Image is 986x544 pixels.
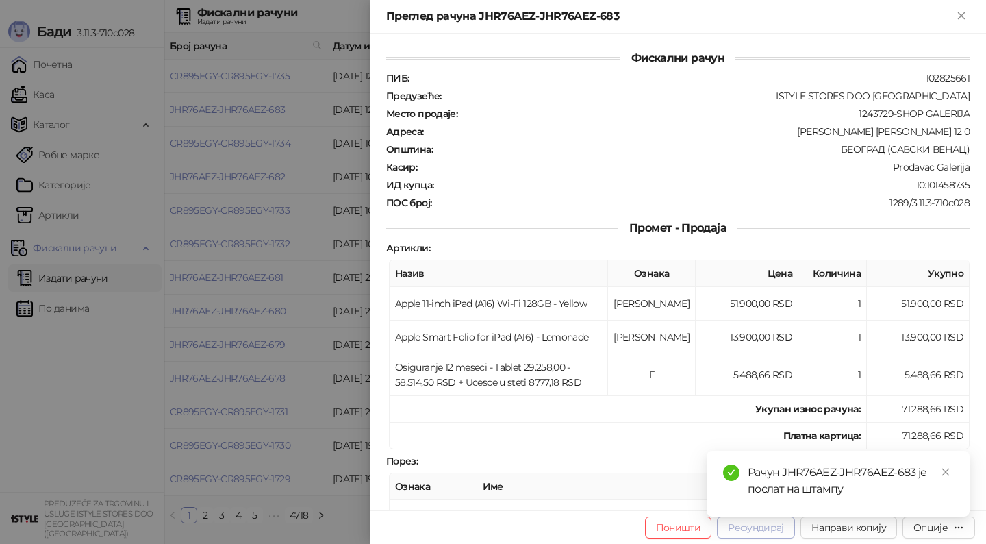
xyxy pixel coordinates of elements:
[608,321,696,354] td: [PERSON_NAME]
[783,430,861,442] strong: Платна картица :
[645,517,712,539] button: Поништи
[386,108,457,120] strong: Место продаје :
[798,321,867,354] td: 1
[390,321,608,354] td: Apple Smart Folio for iPad (A16) - Lemonade
[410,72,971,84] div: 102825661
[867,287,970,321] td: 51.900,00 RSD
[717,517,795,539] button: Рефундирај
[435,179,971,191] div: 10:101458735
[867,354,970,396] td: 5.488,66 RSD
[443,90,971,102] div: ISTYLE STORES DOO [GEOGRAPHIC_DATA]
[386,90,442,102] strong: Предузеће :
[418,161,971,173] div: Prodavac Galerija
[800,517,897,539] button: Направи копију
[696,287,798,321] td: 51.900,00 RSD
[386,72,409,84] strong: ПИБ :
[798,354,867,396] td: 1
[459,108,971,120] div: 1243729-SHOP GALERIJA
[867,260,970,287] th: Укупно
[390,354,608,396] td: Osiguranje 12 meseci - Tablet 29.258,00 - 58.514,50 RSD + Ucesce u steti 8777,18 RSD
[477,500,812,534] td: О-ПДВ
[696,354,798,396] td: 5.488,66 RSD
[386,161,417,173] strong: Касир :
[953,8,970,25] button: Close
[755,403,861,415] strong: Укупан износ рачуна :
[867,321,970,354] td: 13.900,00 RSD
[386,143,433,156] strong: Општина :
[386,455,418,467] strong: Порез :
[696,260,798,287] th: Цена
[902,517,975,539] button: Опције
[748,465,953,497] div: Рачун JHR76AEZ-JHR76AEZ-683 је послат на штампу
[390,287,608,321] td: Apple 11-inch iPad (A16) Wi-Fi 128GB - Yellow
[798,287,867,321] td: 1
[386,197,431,209] strong: ПОС број :
[798,260,867,287] th: Количина
[608,354,696,396] td: Г
[425,125,971,138] div: [PERSON_NAME] [PERSON_NAME] 12 0
[618,221,737,234] span: Промет - Продаја
[620,51,735,64] span: Фискални рачун
[811,521,886,534] span: Направи копију
[433,197,971,209] div: 1289/3.11.3-710c028
[386,125,424,138] strong: Адреса :
[867,396,970,423] td: 71.288,66 RSD
[390,260,608,287] th: Назив
[434,143,971,156] div: БЕОГРАД (САВСКИ ВЕНАЦ)
[386,179,433,191] strong: ИД купца :
[696,321,798,354] td: 13.900,00 RSD
[390,473,477,500] th: Ознака
[477,473,812,500] th: Име
[938,465,953,480] a: Close
[608,287,696,321] td: [PERSON_NAME]
[386,8,953,25] div: Преглед рачуна JHR76AEZ-JHR76AEZ-683
[867,423,970,449] td: 71.288,66 RSD
[723,465,739,481] span: check-circle
[913,521,948,534] div: Опције
[386,242,430,254] strong: Артикли :
[390,500,477,534] td: [PERSON_NAME]
[941,467,950,477] span: close
[608,260,696,287] th: Ознака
